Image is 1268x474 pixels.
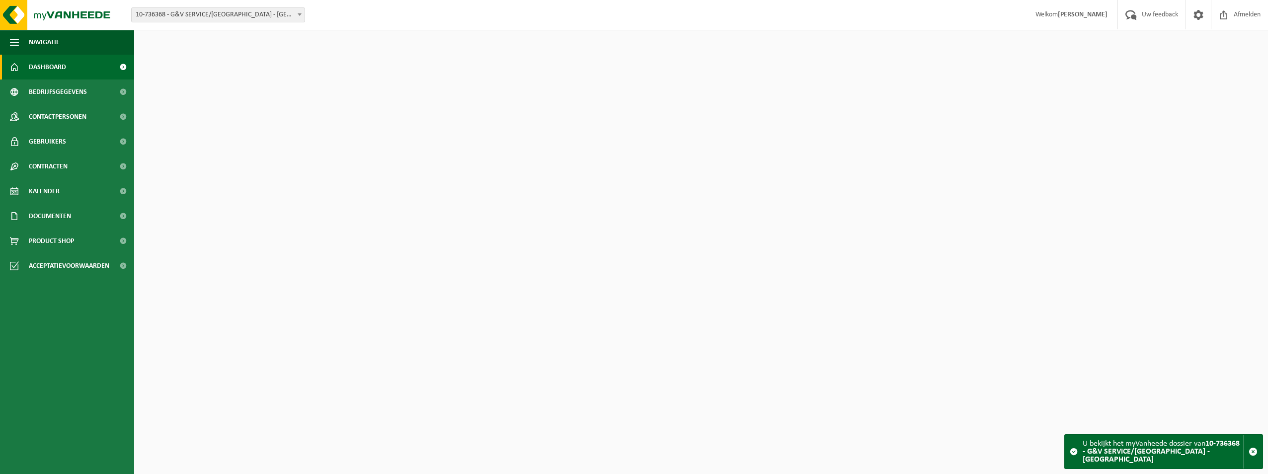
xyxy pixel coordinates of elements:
[29,179,60,204] span: Kalender
[29,154,68,179] span: Contracten
[29,104,86,129] span: Contactpersonen
[131,7,305,22] span: 10-736368 - G&V SERVICE/POMMEROEIL - POMMEROEUL
[1083,435,1243,469] div: U bekijkt het myVanheede dossier van
[132,8,305,22] span: 10-736368 - G&V SERVICE/POMMEROEIL - POMMEROEUL
[1083,440,1240,464] strong: 10-736368 - G&V SERVICE/[GEOGRAPHIC_DATA] - [GEOGRAPHIC_DATA]
[29,229,74,253] span: Product Shop
[29,204,71,229] span: Documenten
[29,30,60,55] span: Navigatie
[1058,11,1108,18] strong: [PERSON_NAME]
[29,253,109,278] span: Acceptatievoorwaarden
[29,79,87,104] span: Bedrijfsgegevens
[29,129,66,154] span: Gebruikers
[29,55,66,79] span: Dashboard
